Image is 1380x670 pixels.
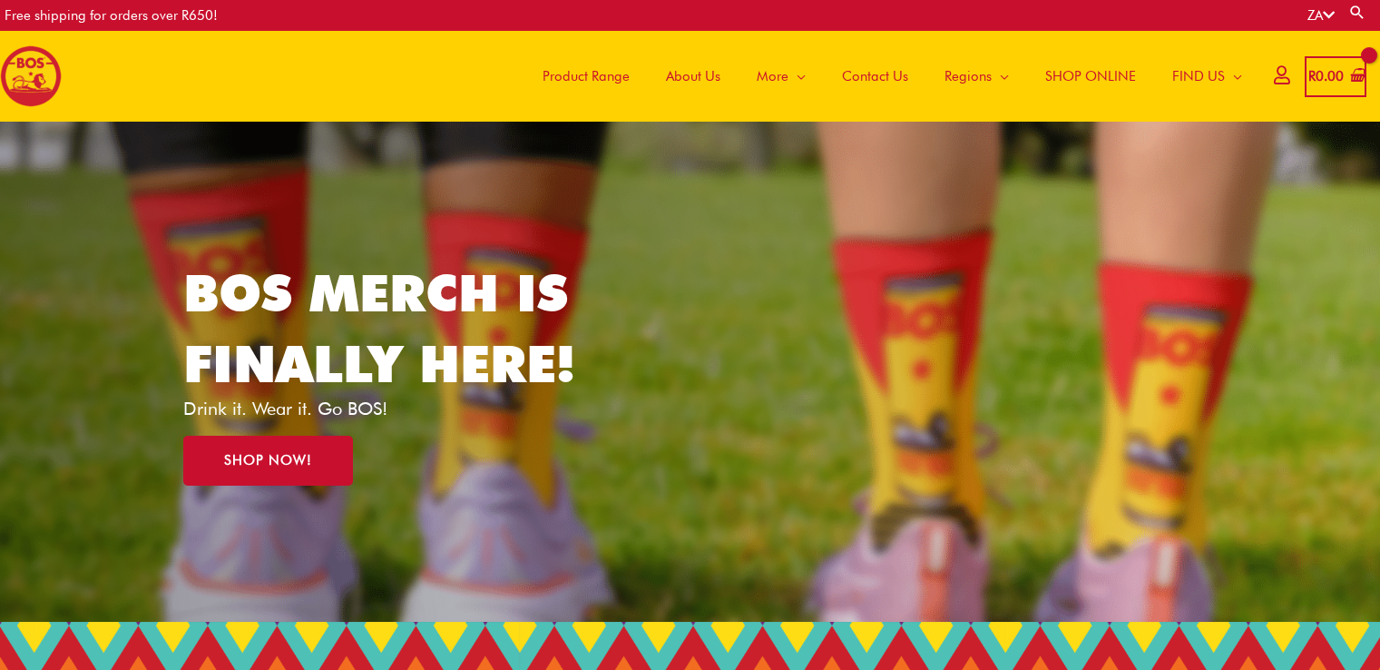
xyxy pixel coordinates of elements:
span: About Us [666,49,720,103]
span: R [1308,68,1316,84]
a: SHOP NOW! [183,436,353,486]
span: Product Range [543,49,630,103]
a: Regions [926,31,1027,122]
p: Drink it. Wear it. Go BOS! [183,399,602,418]
bdi: 0.00 [1308,68,1344,84]
a: View Shopping Cart, empty [1305,56,1366,97]
a: Product Range [524,31,648,122]
span: SHOP ONLINE [1045,49,1136,103]
nav: Site Navigation [511,31,1260,122]
a: BOS MERCH IS FINALLY HERE! [183,262,575,394]
a: Contact Us [824,31,926,122]
a: ZA [1307,7,1335,24]
a: SHOP ONLINE [1027,31,1154,122]
a: More [739,31,824,122]
span: More [757,49,788,103]
span: SHOP NOW! [224,454,312,468]
span: Contact Us [842,49,908,103]
a: Search button [1348,4,1366,21]
span: Regions [944,49,992,103]
span: FIND US [1172,49,1225,103]
a: About Us [648,31,739,122]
